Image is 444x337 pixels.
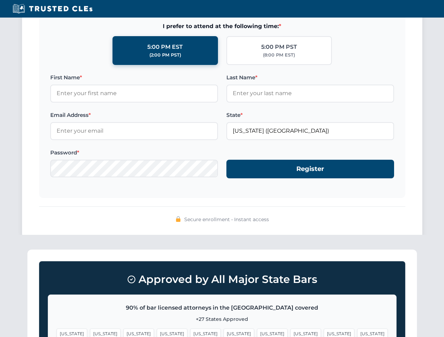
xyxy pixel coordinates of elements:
[57,315,388,323] p: +27 States Approved
[11,4,95,14] img: Trusted CLEs
[50,122,218,140] input: Enter your email
[149,52,181,59] div: (2:00 PM PST)
[50,85,218,102] input: Enter your first name
[261,42,297,52] div: 5:00 PM PST
[147,42,183,52] div: 5:00 PM EST
[226,111,394,119] label: State
[226,160,394,178] button: Register
[226,122,394,140] input: Florida (FL)
[48,270,397,289] h3: Approved by All Major State Bars
[50,73,218,82] label: First Name
[263,52,295,59] div: (8:00 PM EST)
[175,216,181,222] img: 🔒
[226,73,394,82] label: Last Name
[184,216,269,223] span: Secure enrollment • Instant access
[50,22,394,31] span: I prefer to attend at the following time:
[50,148,218,157] label: Password
[226,85,394,102] input: Enter your last name
[57,303,388,312] p: 90% of bar licensed attorneys in the [GEOGRAPHIC_DATA] covered
[50,111,218,119] label: Email Address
